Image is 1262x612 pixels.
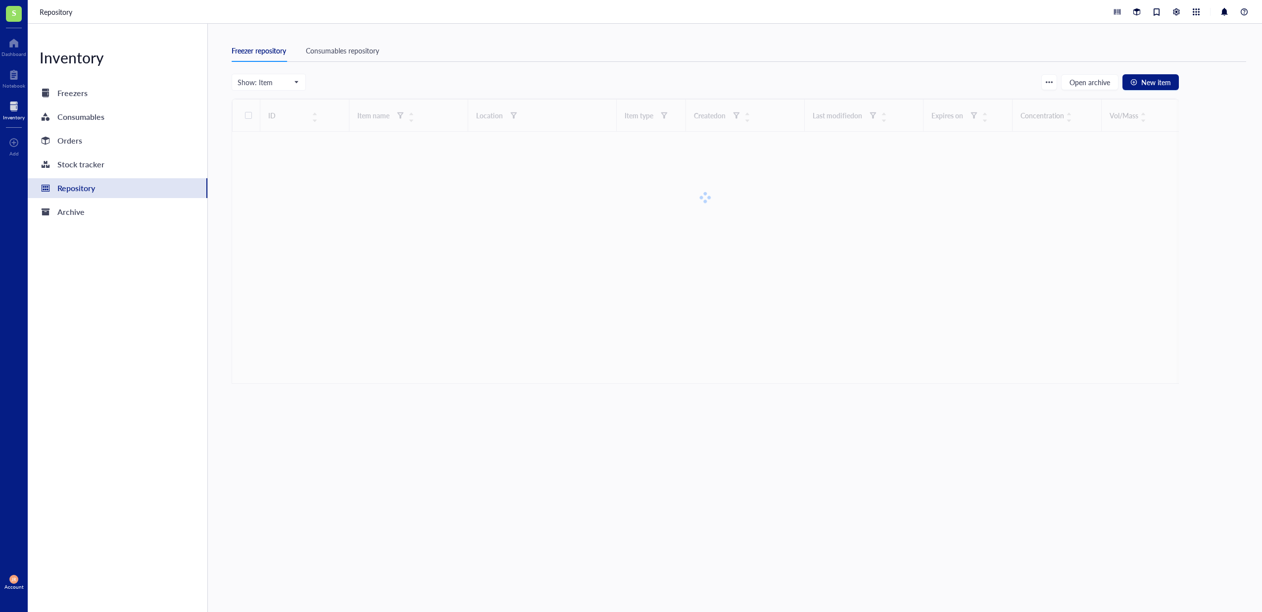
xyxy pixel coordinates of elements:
[57,181,95,195] div: Repository
[232,45,286,56] div: Freezer repository
[11,577,16,582] span: JR
[3,114,25,120] div: Inventory
[1141,78,1171,86] span: New item
[238,78,298,87] span: Show: Item
[28,131,207,151] a: Orders
[4,584,24,590] div: Account
[2,67,25,89] a: Notebook
[1,35,26,57] a: Dashboard
[28,48,207,67] div: Inventory
[57,205,85,219] div: Archive
[57,110,104,124] div: Consumables
[28,107,207,127] a: Consumables
[40,6,74,17] a: Repository
[57,134,82,148] div: Orders
[28,83,207,103] a: Freezers
[28,202,207,222] a: Archive
[57,86,88,100] div: Freezers
[3,99,25,120] a: Inventory
[1,51,26,57] div: Dashboard
[1061,74,1118,90] button: Open archive
[28,178,207,198] a: Repository
[1122,74,1179,90] button: New item
[57,157,104,171] div: Stock tracker
[12,6,16,19] span: S
[2,83,25,89] div: Notebook
[1069,78,1110,86] span: Open archive
[9,151,19,156] div: Add
[28,154,207,174] a: Stock tracker
[306,45,379,56] div: Consumables repository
